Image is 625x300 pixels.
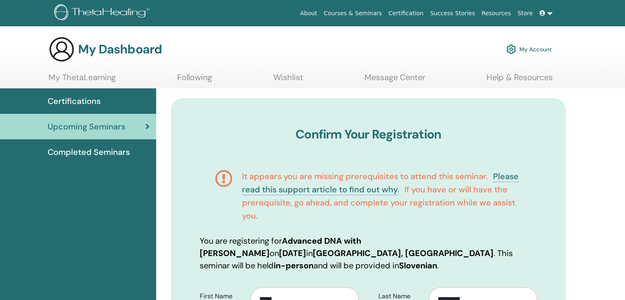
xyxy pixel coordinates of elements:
span: Certifications [48,95,101,107]
b: Slovenian [399,260,437,271]
img: generic-user-icon.jpg [48,36,75,62]
h3: Confirm Your Registration [200,127,537,142]
a: About [297,6,320,21]
a: Resources [478,6,514,21]
a: My ThetaLearning [48,72,116,88]
a: Message Center [364,72,425,88]
img: logo.png [54,4,152,23]
a: Wishlist [273,72,303,88]
span: It appears you are missing prerequisites to attend this seminar. [242,171,488,182]
span: If you have or will have the prerequisite, go ahead, and complete your registration while we assi... [242,184,515,221]
b: in-person [274,260,314,271]
p: You are registering for on in . This seminar will be held and will be provided in . [200,235,537,272]
a: Following [177,72,212,88]
a: Help & Resources [487,72,553,88]
a: Success Stories [427,6,478,21]
span: Upcoming Seminars [48,120,125,133]
b: [DATE] [279,248,306,258]
b: [GEOGRAPHIC_DATA], [GEOGRAPHIC_DATA] [313,248,494,258]
a: Store [514,6,536,21]
a: My Account [506,40,552,58]
a: Certification [385,6,427,21]
img: cog.svg [506,42,516,56]
h3: My Dashboard [78,42,162,57]
a: Courses & Seminars [321,6,385,21]
span: Completed Seminars [48,146,130,158]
